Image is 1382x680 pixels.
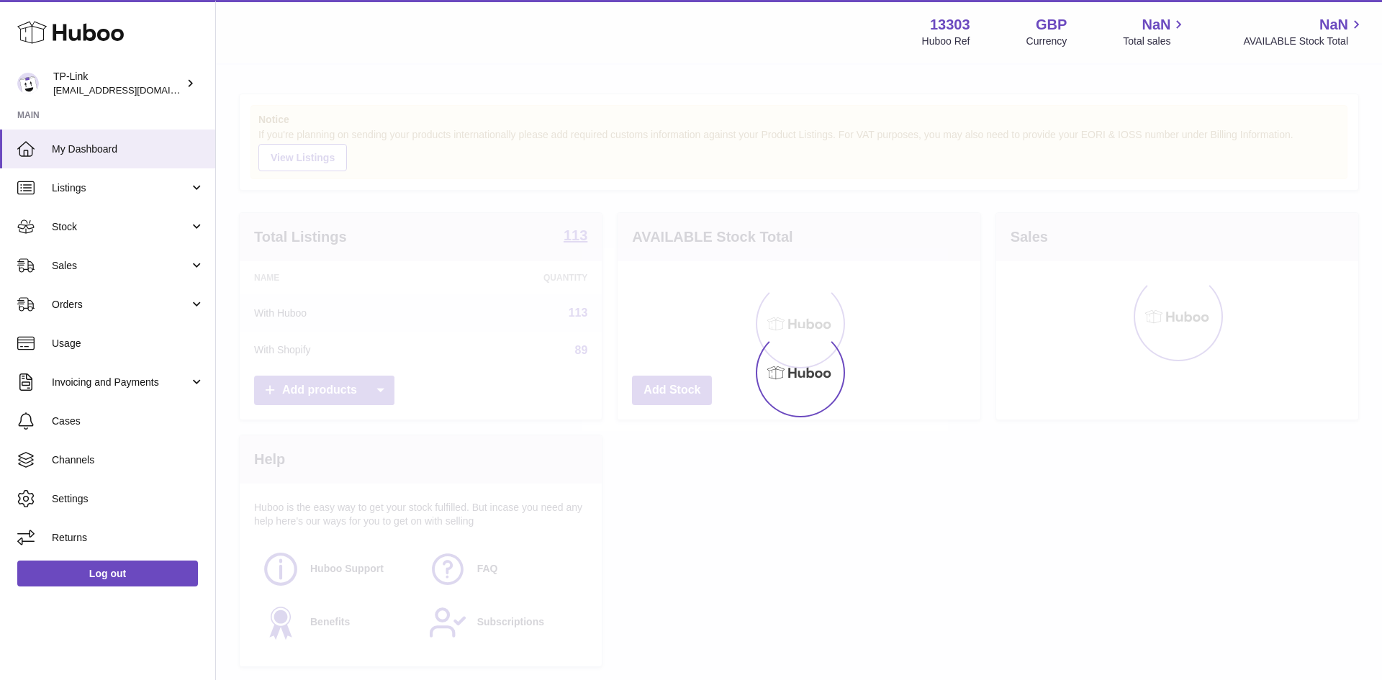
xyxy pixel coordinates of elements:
span: [EMAIL_ADDRESS][DOMAIN_NAME] [53,84,212,96]
div: Currency [1026,35,1067,48]
span: Sales [52,259,189,273]
span: Orders [52,298,189,312]
span: Stock [52,220,189,234]
span: NaN [1142,15,1170,35]
span: NaN [1319,15,1348,35]
span: Channels [52,453,204,467]
span: Usage [52,337,204,350]
span: Total sales [1123,35,1187,48]
a: NaN Total sales [1123,15,1187,48]
a: NaN AVAILABLE Stock Total [1243,15,1365,48]
div: TP-Link [53,70,183,97]
span: AVAILABLE Stock Total [1243,35,1365,48]
span: Settings [52,492,204,506]
span: Returns [52,531,204,545]
strong: GBP [1036,15,1067,35]
img: internalAdmin-13303@internal.huboo.com [17,73,39,94]
a: Log out [17,561,198,586]
span: Cases [52,414,204,428]
span: Invoicing and Payments [52,376,189,389]
span: My Dashboard [52,142,204,156]
span: Listings [52,181,189,195]
strong: 13303 [930,15,970,35]
div: Huboo Ref [922,35,970,48]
